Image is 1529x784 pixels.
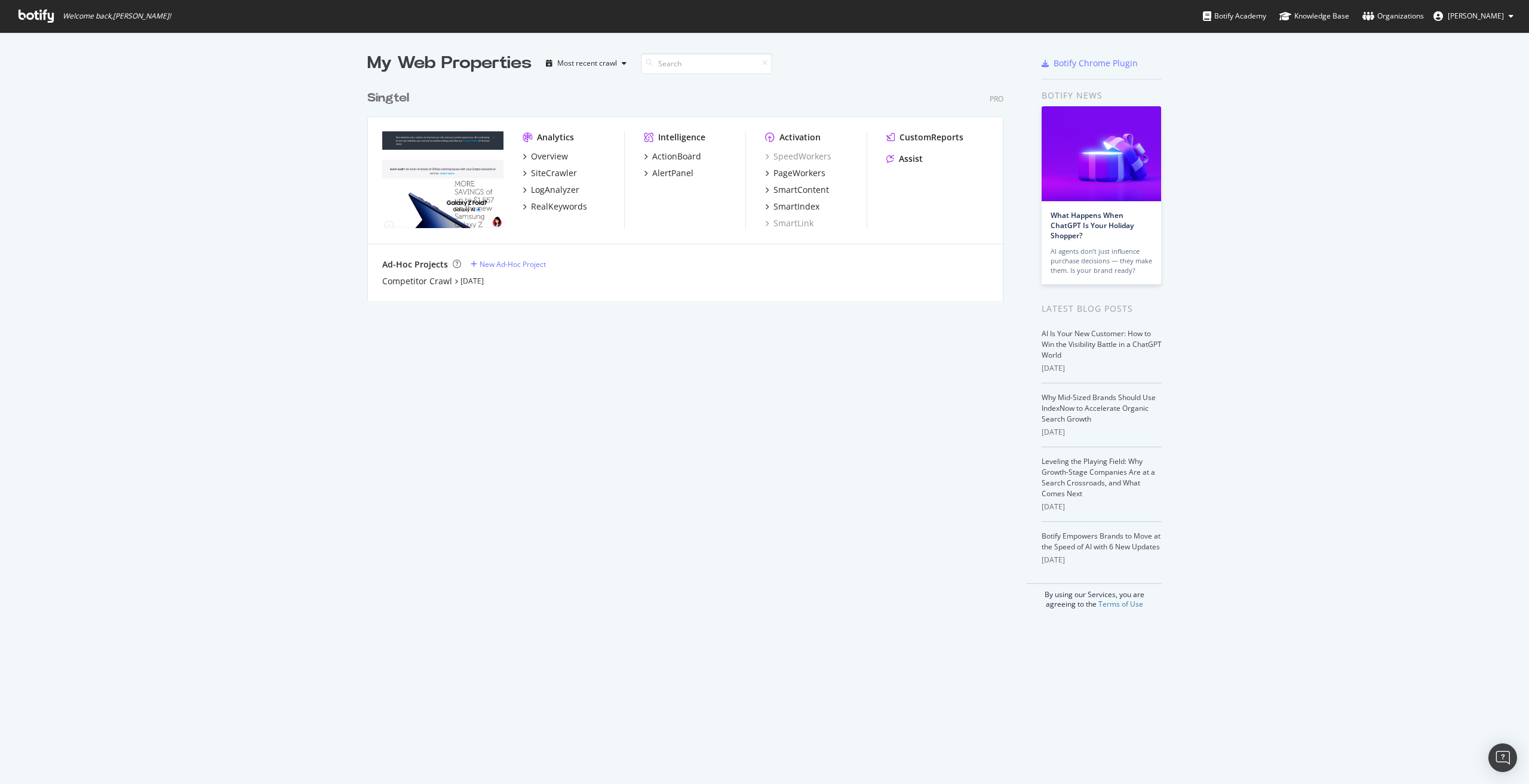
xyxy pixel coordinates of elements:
div: Overview [531,150,568,162]
div: PageWorkers [773,167,825,179]
a: SmartContent [765,184,829,196]
a: What Happens When ChatGPT Is Your Holiday Shopper? [1051,210,1134,241]
div: CustomReports [899,131,963,143]
a: Terms of Use [1098,599,1143,609]
div: [DATE] [1042,555,1162,565]
div: My Web Properties [367,51,532,75]
a: Botify Empowers Brands to Move at the Speed of AI with 6 New Updates [1042,531,1160,552]
div: ActionBoard [652,150,701,162]
div: AI agents don’t just influence purchase decisions — they make them. Is your brand ready? [1051,247,1152,275]
div: SmartContent [773,184,829,196]
span: Hin Zi Wong [1448,11,1504,21]
a: CustomReports [886,131,963,143]
div: Knowledge Base [1279,10,1349,22]
div: [DATE] [1042,363,1162,374]
a: SmartIndex [765,201,819,213]
div: Analytics [537,131,574,143]
div: New Ad-Hoc Project [480,259,546,269]
a: Assist [886,153,923,165]
a: AlertPanel [644,167,693,179]
button: Most recent crawl [541,54,631,73]
div: grid [367,75,1013,301]
div: Assist [899,153,923,165]
input: Search [641,53,772,74]
a: LogAnalyzer [523,184,579,196]
div: By using our Services, you are agreeing to the [1027,583,1162,609]
div: Pro [990,94,1003,104]
a: SiteCrawler [523,167,577,179]
div: Intelligence [658,131,705,143]
a: New Ad-Hoc Project [471,259,546,269]
div: Ad-Hoc Projects [382,259,448,270]
div: Most recent crawl [557,60,617,67]
div: Latest Blog Posts [1042,302,1162,315]
a: SpeedWorkers [765,150,831,162]
a: Overview [523,150,568,162]
div: [DATE] [1042,502,1162,512]
div: [DATE] [1042,427,1162,438]
a: Singtel [367,90,414,107]
a: PageWorkers [765,167,825,179]
div: Botify news [1042,89,1162,102]
div: SmartIndex [773,201,819,213]
div: Botify Chrome Plugin [1054,57,1138,69]
a: [DATE] [460,276,484,286]
div: Botify Academy [1203,10,1266,22]
a: ActionBoard [644,150,701,162]
a: Botify Chrome Plugin [1042,57,1138,69]
div: Singtel [367,90,409,107]
button: [PERSON_NAME] [1424,7,1523,26]
a: Competitor Crawl [382,275,452,287]
a: AI Is Your New Customer: How to Win the Visibility Battle in a ChatGPT World [1042,328,1162,360]
div: LogAnalyzer [531,184,579,196]
img: What Happens When ChatGPT Is Your Holiday Shopper? [1042,106,1161,201]
div: Open Intercom Messenger [1488,743,1517,772]
a: Why Mid-Sized Brands Should Use IndexNow to Accelerate Organic Search Growth [1042,392,1156,424]
div: Activation [779,131,821,143]
span: Welcome back, [PERSON_NAME] ! [63,11,171,21]
img: singtel.com [382,131,503,228]
a: Leveling the Playing Field: Why Growth-Stage Companies Are at a Search Crossroads, and What Comes... [1042,456,1155,499]
div: Organizations [1362,10,1424,22]
div: SiteCrawler [531,167,577,179]
a: SmartLink [765,217,813,229]
div: RealKeywords [531,201,587,213]
div: AlertPanel [652,167,693,179]
a: RealKeywords [523,201,587,213]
